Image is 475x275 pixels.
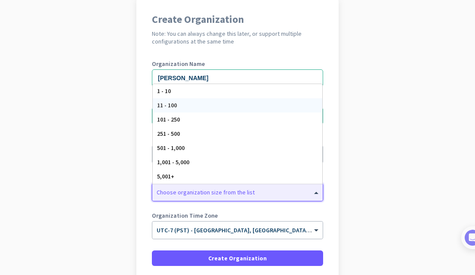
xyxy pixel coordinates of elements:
[152,61,323,67] label: Organization Name
[157,101,177,109] span: 11 - 100
[152,137,215,143] label: Organization language
[152,175,323,181] label: Organization Size (Optional)
[152,107,323,125] input: 201-555-0123
[153,84,322,184] div: Options List
[157,144,185,152] span: 501 - 1,000
[152,99,323,105] label: Phone Number
[157,172,174,180] span: 5,001+
[152,69,323,87] input: What is the name of your organization?
[152,212,323,219] label: Organization Time Zone
[157,116,180,123] span: 101 - 250
[157,87,171,95] span: 1 - 10
[152,14,323,25] h1: Create Organization
[157,158,189,166] span: 1,001 - 5,000
[152,250,323,266] button: Create Organization
[152,30,323,45] h2: Note: You can always change this later, or support multiple configurations at the same time
[157,130,180,137] span: 251 - 500
[208,254,267,262] span: Create Organization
